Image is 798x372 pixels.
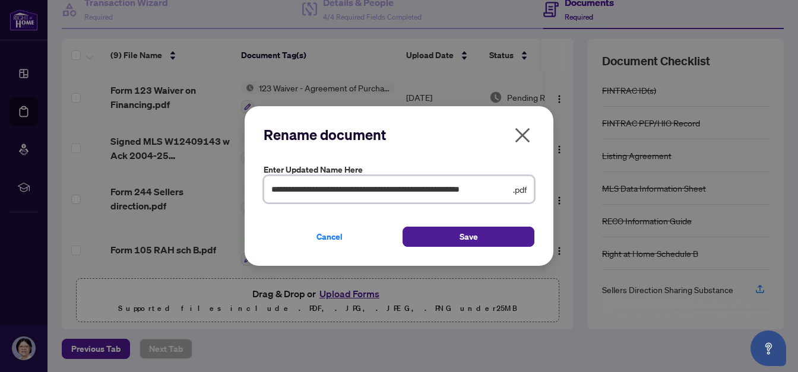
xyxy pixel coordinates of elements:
[316,227,343,246] span: Cancel
[264,227,395,247] button: Cancel
[403,227,534,247] button: Save
[264,163,534,176] label: Enter updated name here
[513,183,527,196] span: .pdf
[513,126,532,145] span: close
[264,125,534,144] h2: Rename document
[460,227,478,246] span: Save
[750,330,786,366] button: Open asap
